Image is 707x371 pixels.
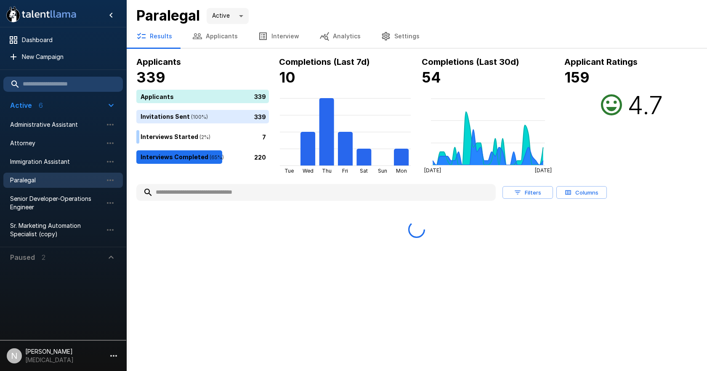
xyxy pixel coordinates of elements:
h2: 4.7 [627,90,663,120]
p: 220 [254,152,266,161]
p: 339 [254,92,266,101]
button: Results [126,24,182,48]
b: 339 [136,69,165,86]
tspan: Tue [284,168,294,174]
button: Analytics [309,24,371,48]
tspan: Mon [396,168,407,174]
b: Applicant Ratings [564,57,638,67]
button: Settings [371,24,430,48]
div: Active [207,8,249,24]
b: Completions (Last 7d) [279,57,370,67]
b: Paralegal [136,7,200,24]
p: 7 [262,132,266,141]
button: Applicants [182,24,248,48]
button: Columns [556,186,607,199]
b: Applicants [136,57,181,67]
button: Filters [502,186,553,199]
b: 10 [279,69,295,86]
tspan: Fri [343,168,348,174]
tspan: [DATE] [535,167,552,173]
p: 339 [254,112,266,121]
tspan: Sun [378,168,387,174]
b: 54 [422,69,441,86]
b: Completions (Last 30d) [422,57,519,67]
tspan: Thu [322,168,332,174]
button: Interview [248,24,309,48]
tspan: Wed [303,168,314,174]
b: 159 [564,69,590,86]
tspan: Sat [360,168,368,174]
tspan: [DATE] [424,167,441,173]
